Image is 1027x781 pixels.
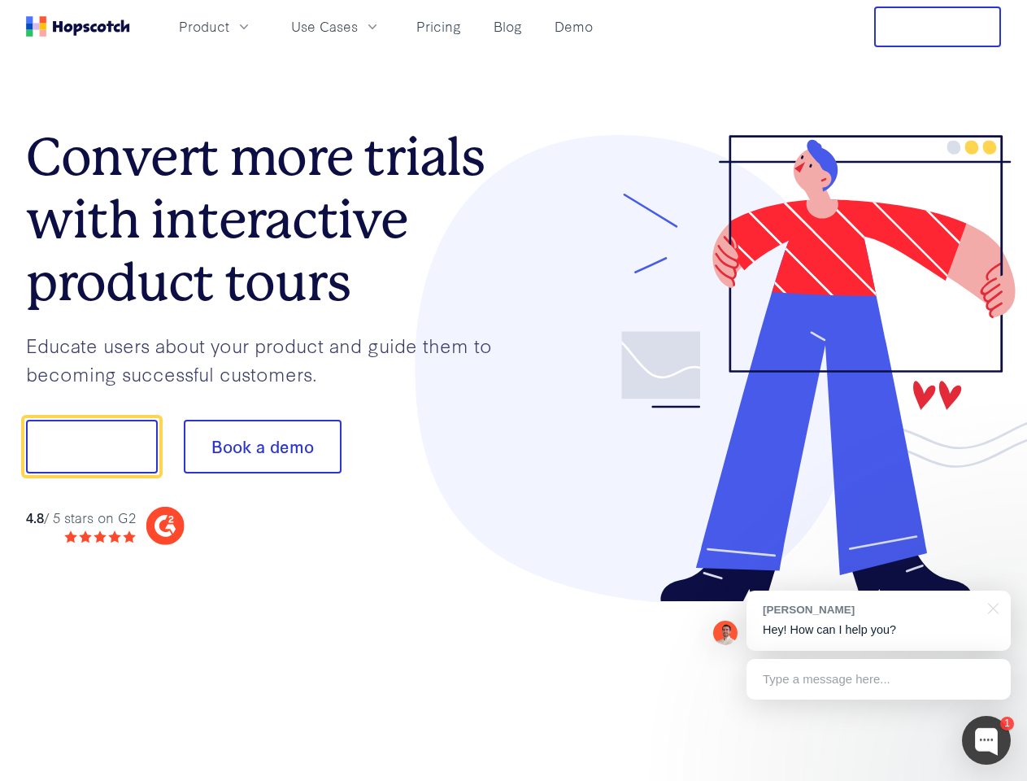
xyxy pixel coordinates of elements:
button: Book a demo [184,420,342,473]
span: Use Cases [291,16,358,37]
span: Product [179,16,229,37]
button: Free Trial [874,7,1001,47]
a: Demo [548,13,599,40]
div: / 5 stars on G2 [26,508,136,528]
button: Show me! [26,420,158,473]
a: Pricing [410,13,468,40]
a: Blog [487,13,529,40]
a: Home [26,16,130,37]
button: Product [169,13,262,40]
h1: Convert more trials with interactive product tours [26,126,514,313]
div: 1 [1000,717,1014,731]
div: [PERSON_NAME] [763,602,978,617]
img: Mark Spera [713,621,738,645]
p: Educate users about your product and guide them to becoming successful customers. [26,331,514,387]
button: Use Cases [281,13,390,40]
p: Hey! How can I help you? [763,622,994,639]
strong: 4.8 [26,508,44,526]
div: Type a message here... [746,659,1011,700]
